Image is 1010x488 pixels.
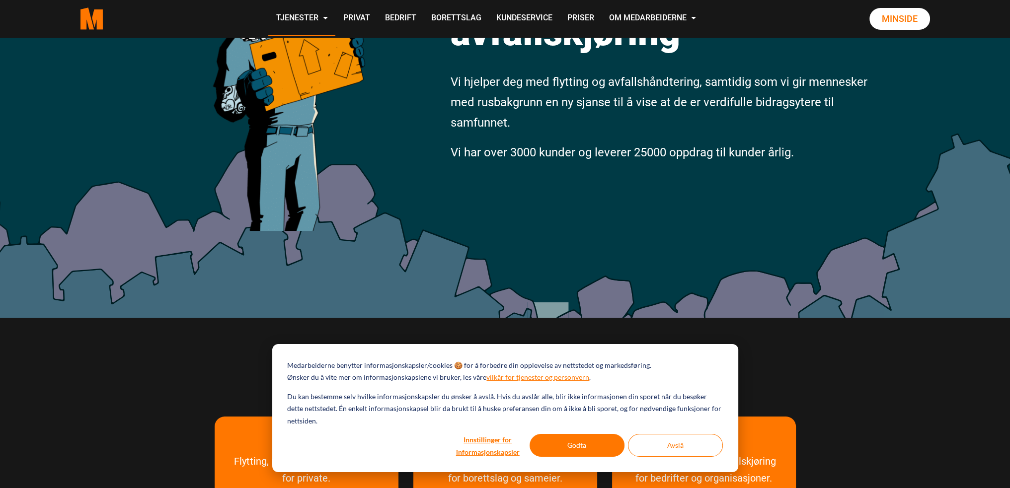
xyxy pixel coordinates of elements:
[215,360,796,387] h2: Kontakt
[486,371,589,384] a: vilkår for tjenester og personvern
[287,391,722,427] p: Du kan bestemme selv hvilke informasjonskapsler du ønsker å avslå. Hvis du avslår alle, blir ikke...
[488,1,559,36] a: Kundeservice
[451,145,794,159] span: Vi har over 3000 kunder og leverer 25000 oppdrag til kunder årlig.
[423,1,488,36] a: Borettslag
[335,1,377,36] a: Privat
[450,434,526,457] button: Innstillinger for informasjonskapsler
[377,1,423,36] a: Bedrift
[451,75,867,130] span: Vi hjelper deg med flytting og avfallshåndtering, samtidig som vi gir mennesker med rusbakgrunn e...
[559,1,601,36] a: Priser
[601,1,703,36] a: Om Medarbeiderne
[628,434,723,457] button: Avslå
[268,1,335,36] a: Tjenester
[869,8,930,30] a: Minside
[530,434,624,457] button: Godta
[287,359,651,372] p: Medarbeiderne benytter informasjonskapsler/cookies 🍪 for å forbedre din opplevelse av nettstedet ...
[287,371,591,384] p: Ønsker du å vite mer om informasjonskapslene vi bruker, les våre .
[272,344,738,472] div: Cookie banner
